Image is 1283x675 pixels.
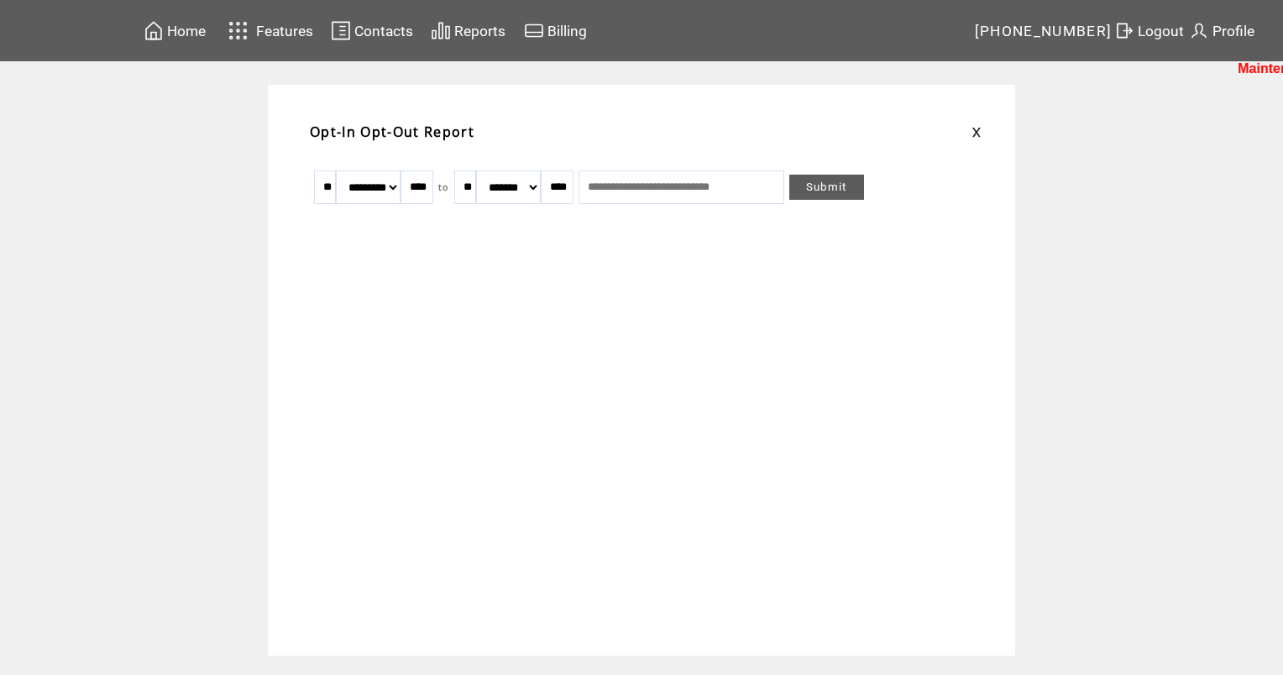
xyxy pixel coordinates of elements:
[1112,18,1186,44] a: Logout
[1212,23,1254,39] span: Profile
[431,20,451,41] img: chart.svg
[221,14,316,47] a: Features
[223,17,253,44] img: features.svg
[1114,20,1134,41] img: exit.svg
[789,175,864,200] a: Submit
[167,23,206,39] span: Home
[975,23,1113,39] span: [PHONE_NUMBER]
[521,18,589,44] a: Billing
[1186,18,1257,44] a: Profile
[428,18,508,44] a: Reports
[1138,23,1184,39] span: Logout
[141,18,208,44] a: Home
[547,23,587,39] span: Billing
[144,20,164,41] img: home.svg
[524,20,544,41] img: creidtcard.svg
[328,18,416,44] a: Contacts
[256,23,313,39] span: Features
[354,23,413,39] span: Contacts
[454,23,505,39] span: Reports
[331,20,351,41] img: contacts.svg
[438,181,449,193] span: to
[310,123,474,141] span: Opt-In Opt-Out Report
[1189,20,1209,41] img: profile.svg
